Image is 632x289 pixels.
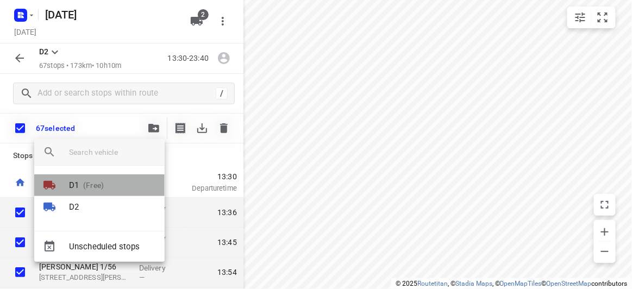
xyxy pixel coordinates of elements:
p: (Free) [79,180,104,191]
div: Unscheduled stops [34,236,165,257]
span: Unscheduled stops [69,241,156,253]
div: Search [34,139,69,165]
input: search vehicle [69,144,156,160]
p: D2 [69,201,79,213]
li: D2 [34,196,165,218]
li: D1 [34,174,165,196]
p: D1 [69,179,79,192]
